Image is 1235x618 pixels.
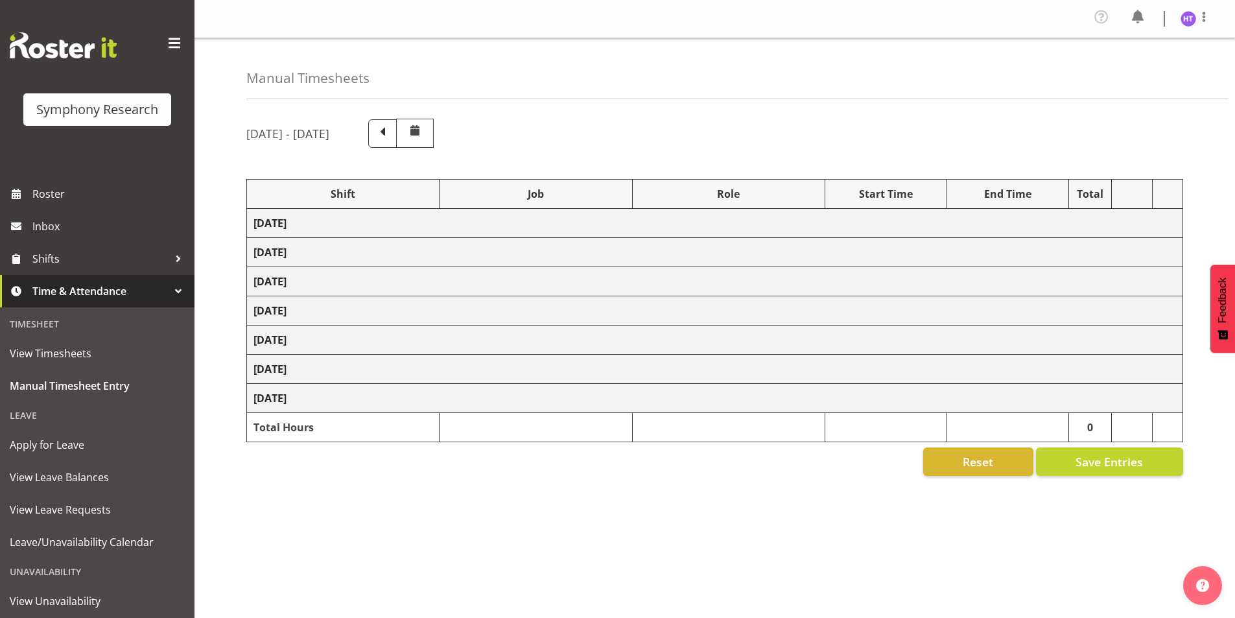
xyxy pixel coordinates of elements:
h4: Manual Timesheets [246,71,370,86]
span: View Unavailability [10,591,185,611]
div: End Time [954,186,1062,202]
td: [DATE] [247,326,1183,355]
span: Inbox [32,217,188,236]
img: hal-thomas1264.jpg [1181,11,1196,27]
span: Manual Timesheet Entry [10,376,185,396]
img: Rosterit website logo [10,32,117,58]
span: Feedback [1217,278,1229,323]
div: Job [446,186,625,202]
span: Shifts [32,249,169,268]
button: Feedback - Show survey [1210,265,1235,353]
span: View Leave Requests [10,500,185,519]
img: help-xxl-2.png [1196,579,1209,592]
td: Total Hours [247,413,440,442]
a: Apply for Leave [3,429,191,461]
span: Time & Attendance [32,281,169,301]
a: View Leave Balances [3,461,191,493]
span: Reset [963,453,993,470]
td: [DATE] [247,296,1183,326]
td: [DATE] [247,267,1183,296]
div: Unavailability [3,558,191,585]
div: Start Time [832,186,940,202]
span: Save Entries [1076,453,1143,470]
td: 0 [1068,413,1112,442]
a: View Unavailability [3,585,191,617]
td: [DATE] [247,238,1183,267]
span: Leave/Unavailability Calendar [10,532,185,552]
div: Timesheet [3,311,191,337]
span: Roster [32,184,188,204]
div: Shift [253,186,432,202]
button: Save Entries [1036,447,1183,476]
td: [DATE] [247,355,1183,384]
span: Apply for Leave [10,435,185,455]
button: Reset [923,447,1033,476]
a: Manual Timesheet Entry [3,370,191,402]
a: View Timesheets [3,337,191,370]
td: [DATE] [247,209,1183,238]
a: Leave/Unavailability Calendar [3,526,191,558]
div: Symphony Research [36,100,158,119]
h5: [DATE] - [DATE] [246,126,329,141]
div: Leave [3,402,191,429]
div: Role [639,186,818,202]
div: Total [1076,186,1105,202]
span: View Leave Balances [10,468,185,487]
span: View Timesheets [10,344,185,363]
a: View Leave Requests [3,493,191,526]
td: [DATE] [247,384,1183,413]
